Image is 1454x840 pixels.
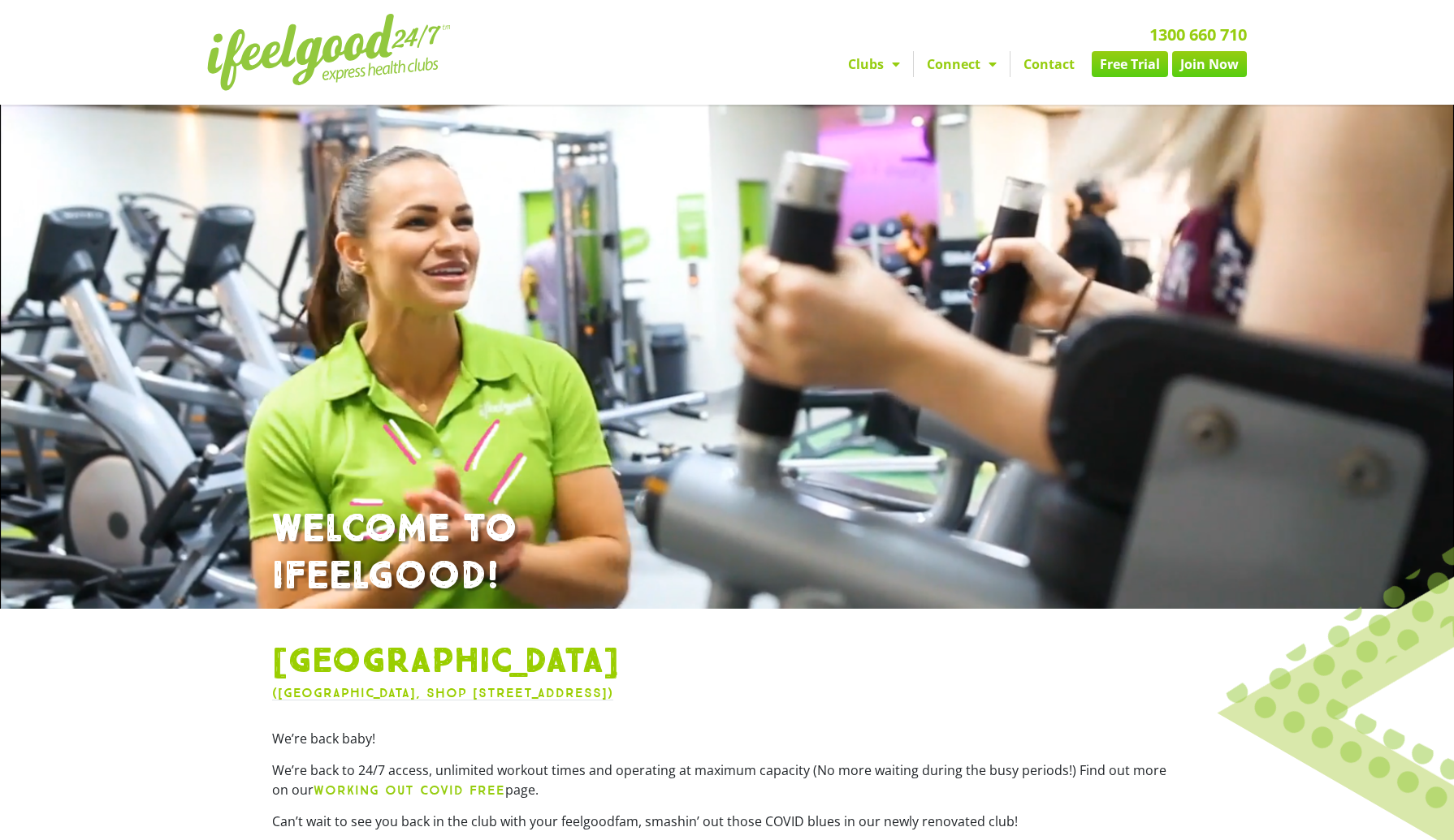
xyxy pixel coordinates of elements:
[1172,51,1247,77] a: Join Now
[577,51,1247,77] nav: Menu
[1010,51,1088,77] a: Contact
[314,782,505,798] b: WORKING OUT COVID FREE
[272,685,613,700] a: ([GEOGRAPHIC_DATA], Shop [STREET_ADDRESS])
[1149,24,1247,45] a: 1300 660 710
[272,729,1182,748] p: We’re back baby!
[1092,51,1168,77] a: Free Trial
[914,51,1010,77] a: Connect
[835,51,913,77] a: Clubs
[272,760,1182,800] p: We’re back to 24/7 access, unlimited workout times and operating at maximum capacity (No more wai...
[272,506,1182,600] h1: WELCOME TO IFEELGOOD!
[272,812,1182,831] p: Can’t wait to see you back in the club with your feelgoodfam, smashin’ out those COVID blues in o...
[314,781,505,799] a: WORKING OUT COVID FREE
[272,641,1182,683] h1: [GEOGRAPHIC_DATA]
